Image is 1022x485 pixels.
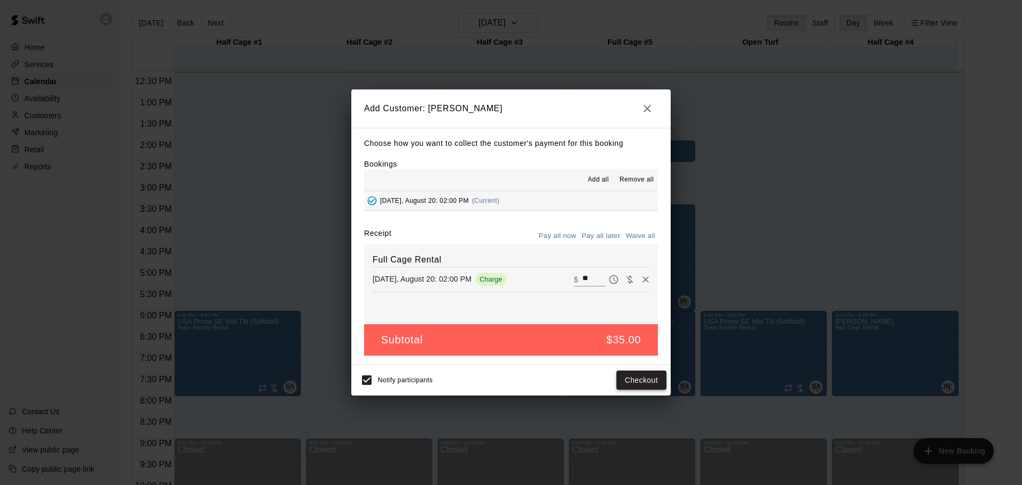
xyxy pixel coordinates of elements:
button: Remove all [615,171,658,188]
span: [DATE], August 20: 02:00 PM [380,197,469,204]
span: Charge [475,275,507,283]
button: Add all [581,171,615,188]
span: Remove all [620,175,654,185]
h2: Add Customer: [PERSON_NAME] [351,89,671,128]
button: Remove [638,272,654,287]
p: Choose how you want to collect the customer's payment for this booking [364,137,658,150]
button: Pay all now [536,228,579,244]
button: Checkout [616,371,666,390]
h5: $35.00 [606,333,641,347]
h6: Full Cage Rental [373,253,649,267]
button: Added - Collect Payment [364,193,380,209]
span: Notify participants [378,376,433,384]
button: Waive all [623,228,658,244]
h5: Subtotal [381,333,423,347]
button: Added - Collect Payment[DATE], August 20: 02:00 PM(Current) [364,191,658,211]
span: Waive payment [622,274,638,283]
span: (Current) [472,197,500,204]
span: Pay later [606,274,622,283]
p: [DATE], August 20: 02:00 PM [373,274,472,284]
p: $ [574,274,578,285]
span: Add all [588,175,609,185]
label: Receipt [364,228,391,244]
label: Bookings [364,160,397,168]
button: Pay all later [579,228,623,244]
